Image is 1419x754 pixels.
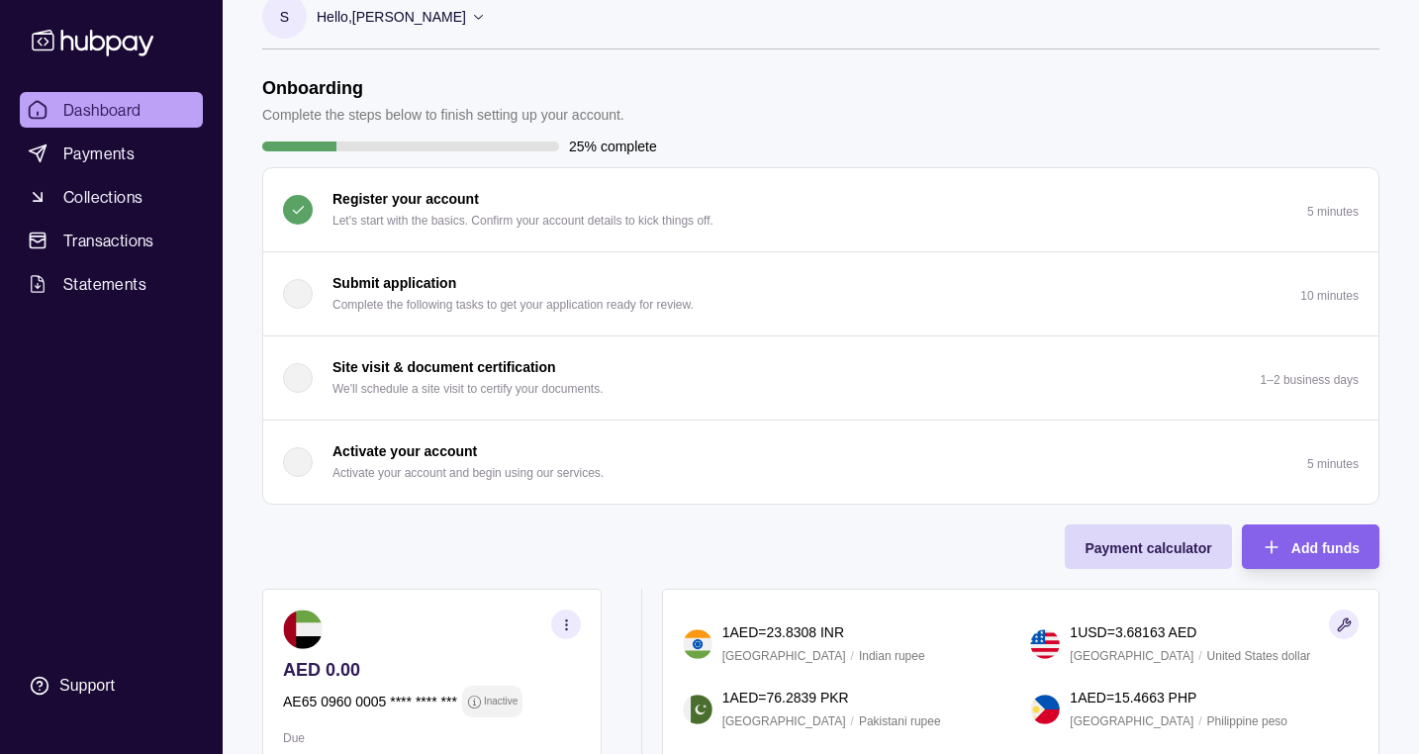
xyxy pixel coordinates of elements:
[262,77,624,99] h1: Onboarding
[1198,710,1201,732] p: /
[332,356,556,378] p: Site visit & document certification
[1207,645,1311,667] p: United States dollar
[332,188,479,210] p: Register your account
[20,136,203,171] a: Payments
[1085,540,1211,556] span: Payment calculator
[1070,645,1193,667] p: [GEOGRAPHIC_DATA]
[722,710,846,732] p: [GEOGRAPHIC_DATA]
[317,6,466,28] p: Hello, [PERSON_NAME]
[263,168,1378,251] button: Register your account Let's start with the basics. Confirm your account details to kick things of...
[569,136,657,157] p: 25% complete
[63,229,154,252] span: Transactions
[20,266,203,302] a: Statements
[1030,695,1060,724] img: ph
[1261,373,1359,387] p: 1–2 business days
[283,727,581,749] p: Due
[63,98,142,122] span: Dashboard
[63,272,146,296] span: Statements
[263,336,1378,420] button: Site visit & document certification We'll schedule a site visit to certify your documents.1–2 bus...
[1030,629,1060,659] img: us
[63,185,142,209] span: Collections
[722,687,849,708] p: 1 AED = 76.2839 PKR
[683,629,712,659] img: in
[1291,540,1360,556] span: Add funds
[262,104,624,126] p: Complete the steps below to finish setting up your account.
[859,710,941,732] p: Pakistani rupee
[1307,457,1359,471] p: 5 minutes
[484,691,518,712] p: Inactive
[722,621,844,643] p: 1 AED = 23.8308 INR
[332,272,456,294] p: Submit application
[20,223,203,258] a: Transactions
[859,645,925,667] p: Indian rupee
[1207,710,1287,732] p: Philippine peso
[283,659,581,681] p: AED 0.00
[1065,524,1231,569] button: Payment calculator
[63,141,135,165] span: Payments
[332,378,604,400] p: We'll schedule a site visit to certify your documents.
[1070,621,1196,643] p: 1 USD = 3.68163 AED
[332,440,477,462] p: Activate your account
[20,179,203,215] a: Collections
[332,294,694,316] p: Complete the following tasks to get your application ready for review.
[1070,710,1193,732] p: [GEOGRAPHIC_DATA]
[283,610,323,649] img: ae
[1070,687,1196,708] p: 1 AED = 15.4663 PHP
[59,675,115,697] div: Support
[332,210,713,232] p: Let's start with the basics. Confirm your account details to kick things off.
[280,6,289,28] p: S
[1198,645,1201,667] p: /
[263,252,1378,335] button: Submit application Complete the following tasks to get your application ready for review.10 minutes
[1307,205,1359,219] p: 5 minutes
[20,92,203,128] a: Dashboard
[851,710,854,732] p: /
[332,462,604,484] p: Activate your account and begin using our services.
[1242,524,1379,569] button: Add funds
[20,665,203,707] a: Support
[851,645,854,667] p: /
[1300,289,1359,303] p: 10 minutes
[722,645,846,667] p: [GEOGRAPHIC_DATA]
[683,695,712,724] img: pk
[263,421,1378,504] button: Activate your account Activate your account and begin using our services.5 minutes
